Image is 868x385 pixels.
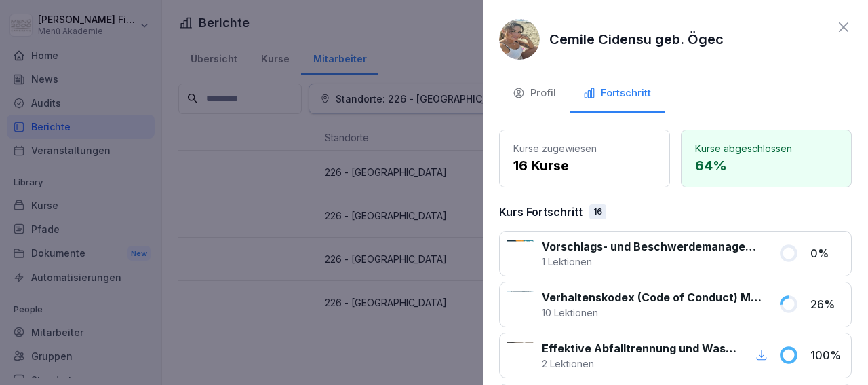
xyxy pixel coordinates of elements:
[542,356,736,371] p: 2 Lektionen
[583,86,651,101] div: Fortschritt
[542,289,762,306] p: Verhaltenskodex (Code of Conduct) Menü 2000
[810,245,844,261] p: 0 %
[695,155,837,176] p: 64 %
[542,306,762,320] p: 10 Lektionen
[499,19,540,60] img: a1tctupedcbcml0gkclienwy.png
[542,340,736,356] p: Effektive Abfalltrennung und Wastemanagement im Catering
[513,86,556,101] div: Profil
[513,141,656,155] p: Kurse zugewiesen
[810,347,844,363] p: 100 %
[542,255,762,269] p: 1 Lektionen
[499,76,570,113] button: Profil
[695,141,837,155] p: Kurse abgeschlossen
[549,29,724,50] p: Cemile Cidensu geb. Ögec
[513,155,656,176] p: 16 Kurse
[542,238,762,255] p: Vorschlags- und Beschwerdemanagement bei Menü 2000
[810,296,844,312] p: 26 %
[499,204,583,220] p: Kurs Fortschritt
[589,204,606,219] div: 16
[570,76,665,113] button: Fortschritt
